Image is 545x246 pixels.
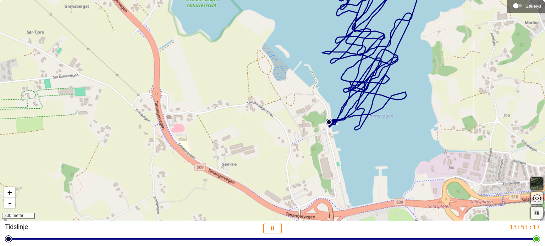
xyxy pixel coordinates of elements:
img: PathStart.svg [326,119,332,125]
font: - [7,199,12,207]
font: 200 meter [4,213,23,218]
div: Søkelys [510,0,541,11]
a: Zoom ut [4,198,15,208]
font: + [7,188,12,197]
font: Tidslinje [5,223,28,230]
div: 13:51:17 [363,223,540,231]
a: Zoom inn [4,187,15,198]
font: Søkelys [525,4,541,9]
